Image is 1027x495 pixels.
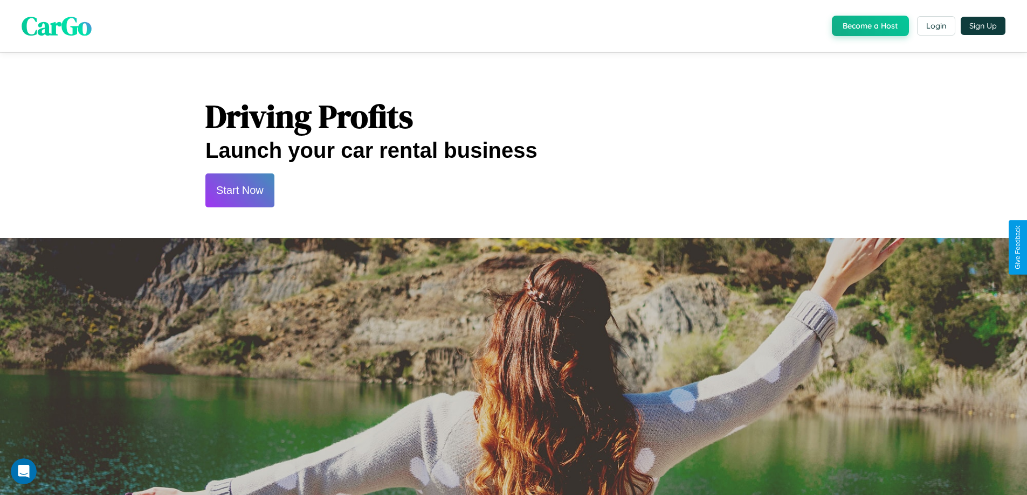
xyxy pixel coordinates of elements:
button: Become a Host [832,16,909,36]
button: Start Now [205,173,274,207]
div: Give Feedback [1014,226,1022,269]
span: CarGo [22,8,92,44]
h2: Launch your car rental business [205,138,822,163]
h1: Driving Profits [205,94,822,138]
iframe: Intercom live chat [11,458,37,484]
button: Sign Up [961,17,1005,35]
button: Login [917,16,955,36]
